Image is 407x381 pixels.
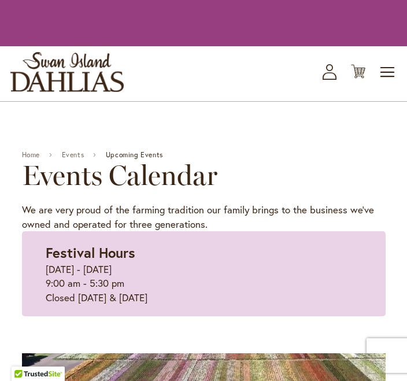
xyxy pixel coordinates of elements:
[46,262,362,305] p: [DATE] - [DATE] 9:00 am - 5:30 pm Closed [DATE] & [DATE]
[46,243,135,262] strong: Festival Hours
[106,151,163,159] span: Upcoming Events
[9,340,41,372] iframe: Launch Accessibility Center
[62,151,84,159] a: Events
[22,159,386,191] h2: Events Calendar
[22,151,40,159] a: Home
[22,203,386,231] p: We are very proud of the farming tradition our family brings to the business we've owned and oper...
[10,52,124,92] a: store logo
